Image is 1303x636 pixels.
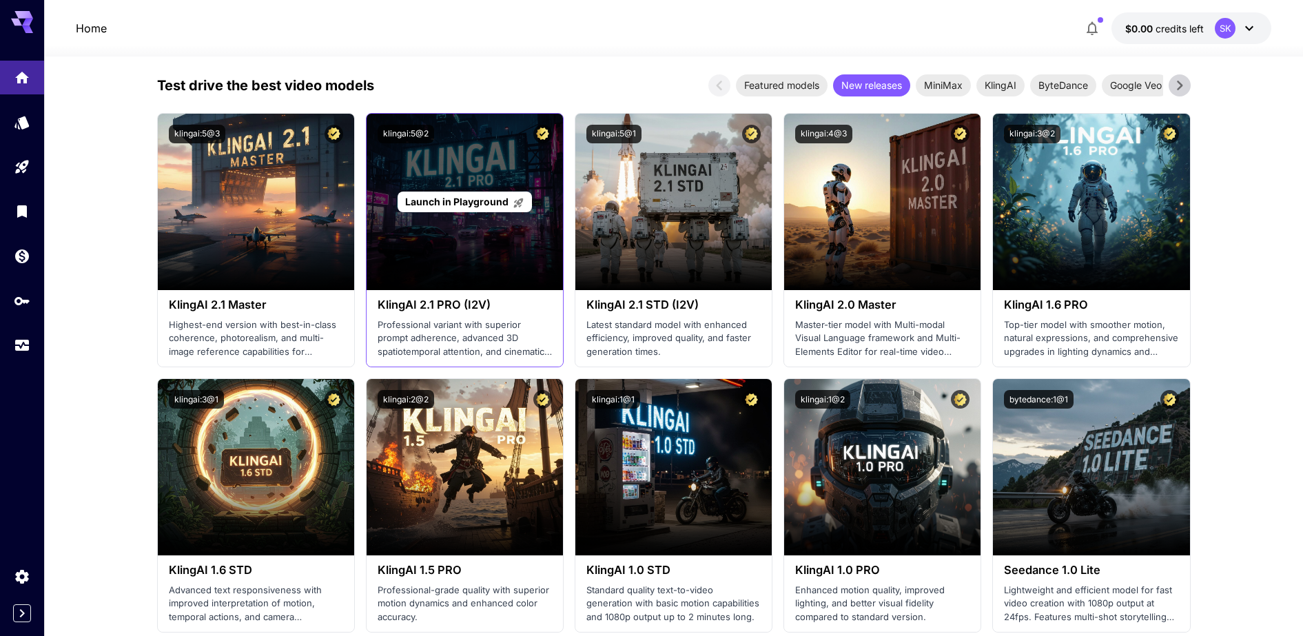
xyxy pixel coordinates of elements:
nav: breadcrumb [76,20,107,37]
button: Certified Model – Vetted for best performance and includes a commercial license. [533,125,552,143]
h3: KlingAI 1.0 PRO [795,564,969,577]
div: Google Veo [1102,74,1170,96]
button: klingai:3@2 [1004,125,1060,143]
div: $0.00 [1125,21,1204,36]
span: Featured models [736,78,828,92]
span: Google Veo [1102,78,1170,92]
div: Home [14,65,30,82]
div: SK [1215,18,1235,39]
img: alt [784,114,981,290]
img: alt [575,379,772,555]
img: alt [993,114,1189,290]
p: Master-tier model with Multi-modal Visual Language framework and Multi-Elements Editor for real-t... [795,318,969,359]
a: Launch in Playground [398,192,532,213]
h3: KlingAI 2.1 PRO (I2V) [378,298,552,311]
span: $0.00 [1125,23,1156,34]
p: Enhanced motion quality, improved lighting, and better visual fidelity compared to standard version. [795,584,969,624]
span: ByteDance [1030,78,1096,92]
h3: KlingAI 2.1 STD (I2V) [586,298,761,311]
button: Certified Model – Vetted for best performance and includes a commercial license. [951,125,969,143]
button: Certified Model – Vetted for best performance and includes a commercial license. [533,390,552,409]
img: alt [575,114,772,290]
img: alt [784,379,981,555]
div: Featured models [736,74,828,96]
div: KlingAI [976,74,1025,96]
span: KlingAI [976,78,1025,92]
button: Certified Model – Vetted for best performance and includes a commercial license. [742,390,761,409]
img: alt [367,379,563,555]
button: $0.00SK [1111,12,1271,44]
a: Home [76,20,107,37]
p: Top-tier model with smoother motion, natural expressions, and comprehensive upgrades in lighting ... [1004,318,1178,359]
p: Standard quality text-to-video generation with basic motion capabilities and 1080p output up to 2... [586,584,761,624]
button: klingai:5@2 [378,125,434,143]
div: Wallet [14,243,30,260]
div: Usage [14,337,30,354]
span: Launch in Playground [405,196,509,207]
h3: Seedance 1.0 Lite [1004,564,1178,577]
h3: KlingAI 1.0 STD [586,564,761,577]
h3: KlingAI 1.6 PRO [1004,298,1178,311]
span: MiniMax [916,78,971,92]
button: Certified Model – Vetted for best performance and includes a commercial license. [1160,125,1179,143]
button: Certified Model – Vetted for best performance and includes a commercial license. [951,390,969,409]
div: New releases [833,74,910,96]
h3: KlingAI 2.1 Master [169,298,343,311]
p: Lightweight and efficient model for fast video creation with 1080p output at 24fps. Features mult... [1004,584,1178,624]
button: klingai:2@2 [378,390,434,409]
div: Library [14,203,30,220]
button: bytedance:1@1 [1004,390,1074,409]
div: Models [14,110,30,127]
button: Certified Model – Vetted for best performance and includes a commercial license. [325,390,343,409]
p: Latest standard model with enhanced efficiency, improved quality, and faster generation times. [586,318,761,359]
span: New releases [833,78,910,92]
img: alt [993,379,1189,555]
img: alt [158,379,354,555]
p: Test drive the best video models [157,75,374,96]
button: Certified Model – Vetted for best performance and includes a commercial license. [1160,390,1179,409]
p: Advanced text responsiveness with improved interpretation of motion, temporal actions, and camera... [169,584,343,624]
button: klingai:4@3 [795,125,852,143]
p: Highest-end version with best-in-class coherence, photorealism, and multi-image reference capabil... [169,318,343,359]
button: klingai:5@3 [169,125,225,143]
span: credits left [1156,23,1204,34]
button: klingai:5@1 [586,125,642,143]
div: Playground [14,154,30,171]
button: klingai:3@1 [169,390,224,409]
div: ByteDance [1030,74,1096,96]
h3: KlingAI 2.0 Master [795,298,969,311]
p: Professional variant with superior prompt adherence, advanced 3D spatiotemporal attention, and ci... [378,318,552,359]
button: klingai:1@1 [586,390,640,409]
h3: KlingAI 1.6 STD [169,564,343,577]
div: Settings [14,568,30,585]
h3: KlingAI 1.5 PRO [378,564,552,577]
button: klingai:1@2 [795,390,850,409]
p: Professional-grade quality with superior motion dynamics and enhanced color accuracy. [378,584,552,624]
button: Certified Model – Vetted for best performance and includes a commercial license. [742,125,761,143]
img: alt [158,114,354,290]
button: Expand sidebar [13,604,31,622]
div: MiniMax [916,74,971,96]
div: API Keys [14,292,30,309]
button: Certified Model – Vetted for best performance and includes a commercial license. [325,125,343,143]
